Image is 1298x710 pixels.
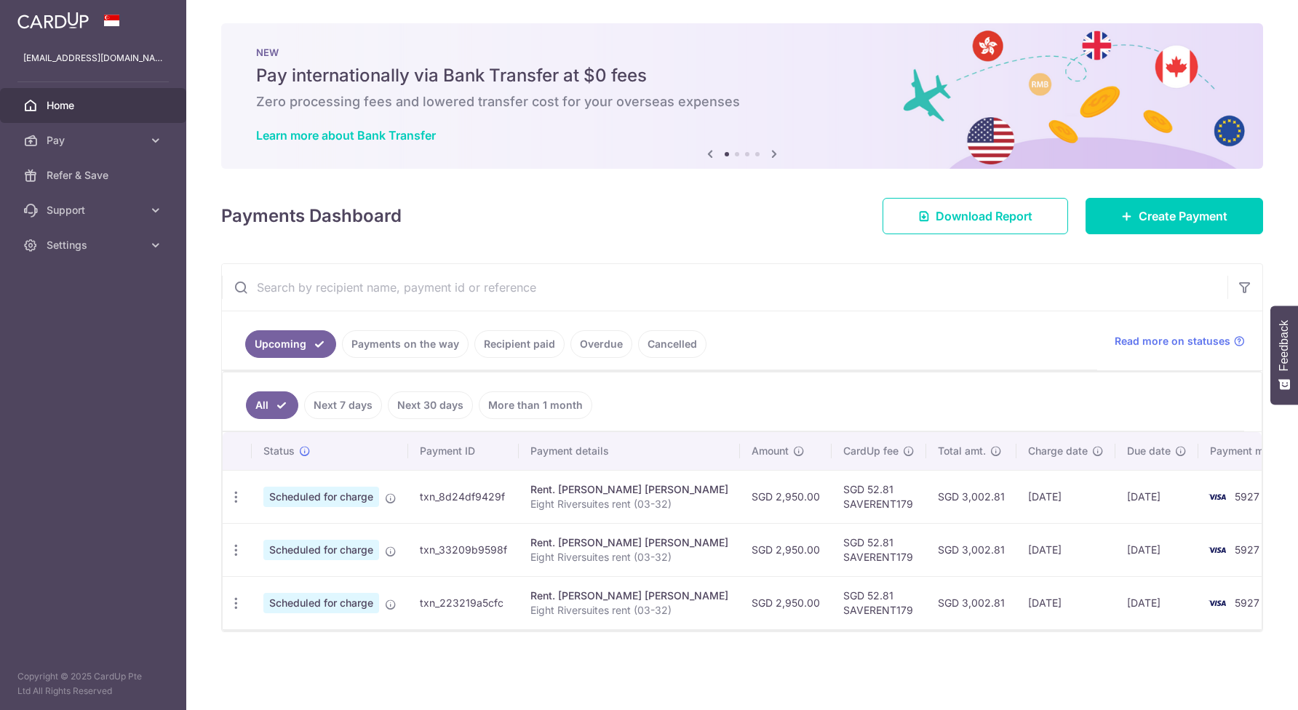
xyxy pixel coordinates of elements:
td: [DATE] [1115,523,1198,576]
td: txn_223219a5cfc [408,576,519,629]
span: Create Payment [1139,207,1227,225]
a: Cancelled [638,330,706,358]
span: Home [47,98,143,113]
td: SGD 3,002.81 [926,470,1016,523]
a: Next 7 days [304,391,382,419]
span: 5927 [1235,490,1259,503]
a: All [246,391,298,419]
td: SGD 2,950.00 [740,470,832,523]
h4: Payments Dashboard [221,203,402,229]
iframe: 자세한 정보를 찾을 수 있는 위젯을 엽니다. [1191,666,1283,703]
h6: Zero processing fees and lowered transfer cost for your overseas expenses [256,93,1228,111]
img: Bank Card [1203,594,1232,612]
td: [DATE] [1016,470,1115,523]
p: [EMAIL_ADDRESS][DOMAIN_NAME] [23,51,163,65]
td: SGD 3,002.81 [926,523,1016,576]
img: Bank transfer banner [221,23,1263,169]
a: More than 1 month [479,391,592,419]
th: Payment ID [408,432,519,470]
p: Eight Riversuites rent (03-32) [530,497,728,511]
a: Create Payment [1086,198,1263,234]
span: Feedback [1278,320,1291,371]
input: Search by recipient name, payment id or reference [222,264,1227,311]
span: Due date [1127,444,1171,458]
span: Amount [752,444,789,458]
td: [DATE] [1016,576,1115,629]
p: Eight Riversuites rent (03-32) [530,550,728,565]
a: Payments on the way [342,330,469,358]
span: Scheduled for charge [263,540,379,560]
a: Download Report [883,198,1068,234]
td: [DATE] [1115,470,1198,523]
span: Scheduled for charge [263,487,379,507]
span: Charge date [1028,444,1088,458]
td: [DATE] [1016,523,1115,576]
a: Recipient paid [474,330,565,358]
button: Feedback - Show survey [1270,306,1298,404]
td: txn_8d24df9429f [408,470,519,523]
span: Total amt. [938,444,986,458]
td: SGD 52.81 SAVERENT179 [832,576,926,629]
a: Upcoming [245,330,336,358]
span: Refer & Save [47,168,143,183]
td: txn_33209b9598f [408,523,519,576]
a: Next 30 days [388,391,473,419]
span: Read more on statuses [1115,334,1230,348]
span: Download Report [936,207,1032,225]
td: SGD 2,950.00 [740,576,832,629]
span: Status [263,444,295,458]
p: NEW [256,47,1228,58]
td: SGD 52.81 SAVERENT179 [832,523,926,576]
a: Overdue [570,330,632,358]
span: Support [47,203,143,218]
span: 5927 [1235,543,1259,556]
img: Bank Card [1203,488,1232,506]
span: CardUp fee [843,444,899,458]
th: Payment details [519,432,740,470]
h5: Pay internationally via Bank Transfer at $0 fees [256,64,1228,87]
p: Eight Riversuites rent (03-32) [530,603,728,618]
td: [DATE] [1115,576,1198,629]
a: Learn more about Bank Transfer [256,128,436,143]
td: SGD 52.81 SAVERENT179 [832,470,926,523]
img: Bank Card [1203,541,1232,559]
span: 5927 [1235,597,1259,609]
td: SGD 3,002.81 [926,576,1016,629]
img: CardUp [17,12,89,29]
span: Scheduled for charge [263,593,379,613]
div: Rent. [PERSON_NAME] [PERSON_NAME] [530,589,728,603]
span: Pay [47,133,143,148]
div: Rent. [PERSON_NAME] [PERSON_NAME] [530,535,728,550]
a: Read more on statuses [1115,334,1245,348]
span: Settings [47,238,143,252]
td: SGD 2,950.00 [740,523,832,576]
div: Rent. [PERSON_NAME] [PERSON_NAME] [530,482,728,497]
